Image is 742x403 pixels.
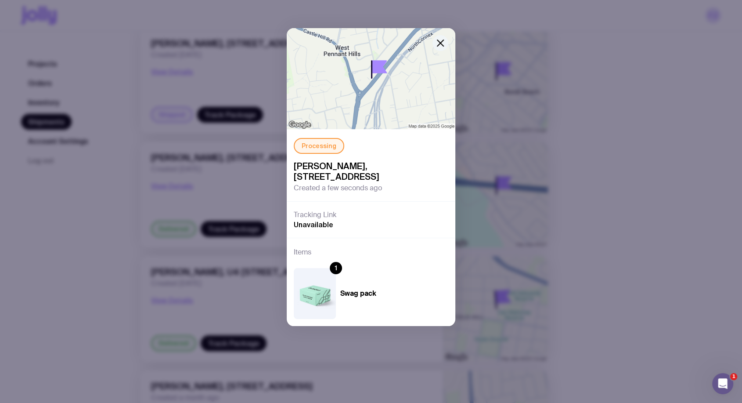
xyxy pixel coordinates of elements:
[340,289,376,298] h4: Swag pack
[294,184,382,192] span: Created a few seconds ago
[294,161,448,182] span: [PERSON_NAME], [STREET_ADDRESS]
[712,373,733,394] iframe: Intercom live chat
[294,138,344,154] div: Processing
[287,28,455,129] img: staticmap
[294,247,311,258] h3: Items
[330,262,342,274] div: 1
[294,220,333,229] span: Unavailable
[730,373,737,380] span: 1
[294,211,336,219] h3: Tracking Link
